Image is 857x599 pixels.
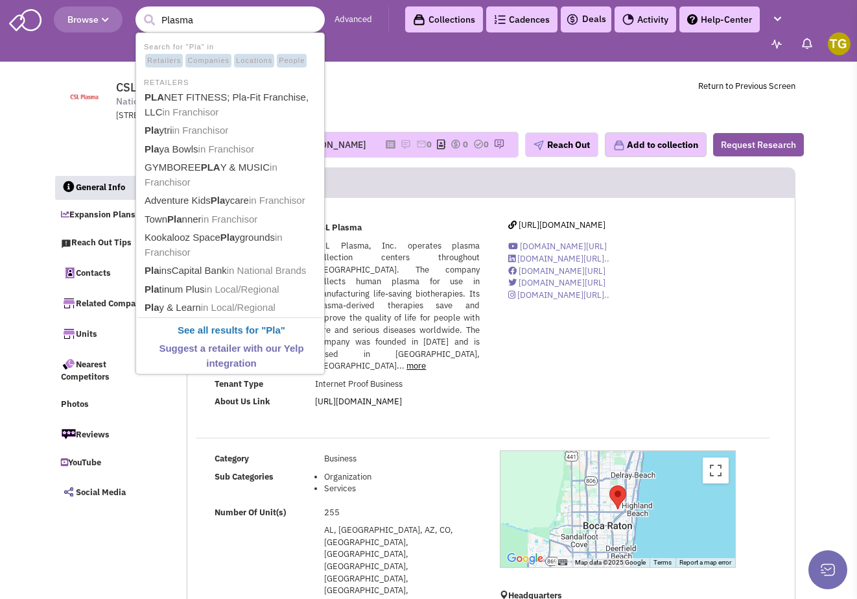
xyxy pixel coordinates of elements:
span: in Local/Regional [201,302,276,313]
img: Google [504,550,546,567]
a: Platinum Plusin Local/Regional [141,281,322,299]
b: CSL Plasma [315,222,362,233]
a: more [406,360,426,371]
a: See all results for "Pla" [141,322,322,339]
span: People [277,54,307,68]
td: Business [321,450,482,468]
img: icon-dealamount.png [451,139,461,149]
img: help.png [687,14,698,25]
li: Organization [324,471,480,483]
img: Activity.png [622,14,634,25]
img: TaskCount.png [473,139,484,149]
a: [DOMAIN_NAME][URL] [508,277,605,288]
a: Contacts [54,259,159,286]
span: [DOMAIN_NAME][URL].. [517,253,609,264]
a: Collections [405,6,483,32]
span: 0 [427,139,432,150]
div: [STREET_ADDRESS] [116,110,454,122]
button: Keyboard shortcuts [558,558,567,567]
button: Add to collection [605,132,707,157]
span: in Franchisor [202,214,258,225]
b: Pla [167,214,182,225]
input: Search [135,6,325,32]
b: About Us Link [215,396,270,407]
b: Pla [211,195,226,206]
a: General Info [55,176,160,201]
span: in National Brands [227,265,307,276]
a: Report a map error [679,559,731,566]
a: [DOMAIN_NAME][URL].. [508,289,609,300]
span: Companies [185,54,231,68]
span: [DOMAIN_NAME][URL] [520,241,607,252]
span: [DOMAIN_NAME][URL].. [517,289,609,300]
b: Pla [266,324,281,336]
span: National Brand [116,95,178,108]
a: [DOMAIN_NAME][URL] [508,265,605,276]
a: Nearest Competitors [54,350,159,390]
a: Reviews [54,421,159,448]
b: Pla [145,265,159,276]
img: icon-collection-lavender-black.svg [413,14,425,26]
img: SmartAdmin [9,6,41,31]
img: icon-collection-lavender.png [613,140,625,151]
span: Retailers [145,54,183,68]
a: Social Media [54,478,159,506]
a: Kookalooz SpacePlaygroundsin Franchisor [141,229,322,261]
a: Expansion Plans [54,203,159,228]
button: Reach Out [525,132,598,157]
a: Adventure KidsPlaycarein Franchisor [141,192,322,210]
a: [DOMAIN_NAME][URL] [508,241,607,252]
span: [DOMAIN_NAME][URL] [519,277,605,288]
a: Playtriin Franchisor [141,122,322,140]
span: CSL Plasma, Inc. operates plasma collection centers throughout [GEOGRAPHIC_DATA]. The company col... [315,240,480,372]
button: Request Research [713,133,804,156]
a: Advanced [335,14,372,26]
b: Pla [220,232,235,243]
b: Pla [145,302,159,313]
b: Pla [145,143,159,154]
span: [URL][DOMAIN_NAME] [519,219,605,230]
a: Reach Out Tips [54,231,159,256]
li: Search for "Pla" in [137,39,323,69]
a: Help-Center [679,6,760,32]
b: Tenant Type [215,378,263,389]
span: Locations [234,54,274,68]
a: [DOMAIN_NAME][URL].. [508,253,609,264]
a: YouTube [54,451,159,476]
a: PLANET FITNESS; Pla-Fit Franchise, LLCin Franchisor [141,89,322,121]
button: Browse [54,6,123,32]
b: Sub Categories [215,471,274,482]
b: PLA [201,162,220,173]
li: Services [324,483,480,495]
div: CSL Plasma [609,485,626,509]
span: in Franchisor [145,162,277,188]
div: [PERSON_NAME] [295,138,366,151]
span: in Franchisor [172,125,229,136]
a: Photos [54,393,159,417]
span: 0 [463,139,468,150]
span: in Franchisor [145,232,283,258]
img: research-icon.png [494,139,504,149]
a: Playa Bowlsin Franchisor [141,141,322,158]
a: Units [54,320,159,347]
td: Internet Proof Business [312,375,483,393]
a: Terms (opens in new tab) [653,559,672,566]
span: in Franchisor [198,143,255,154]
button: Toggle fullscreen view [703,458,729,483]
span: [DOMAIN_NAME][URL] [519,265,605,276]
b: Pla [145,125,159,136]
td: 255 [321,504,482,521]
b: Category [215,453,249,464]
a: Related Companies [54,289,159,317]
a: Cadences [486,6,558,32]
a: [URL][DOMAIN_NAME] [508,219,605,230]
span: in Local/Regional [205,284,279,295]
span: in Franchisor [249,195,305,206]
a: Tyler Gettel [828,32,851,55]
span: in Franchisor [163,106,219,117]
a: Open this area in Google Maps (opens a new window) [504,550,546,567]
a: TownPlannerin Franchisor [141,211,322,228]
a: Deals [566,12,606,27]
img: icon-email-active-16.png [416,139,427,149]
span: Map data ©2025 Google [575,559,646,566]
